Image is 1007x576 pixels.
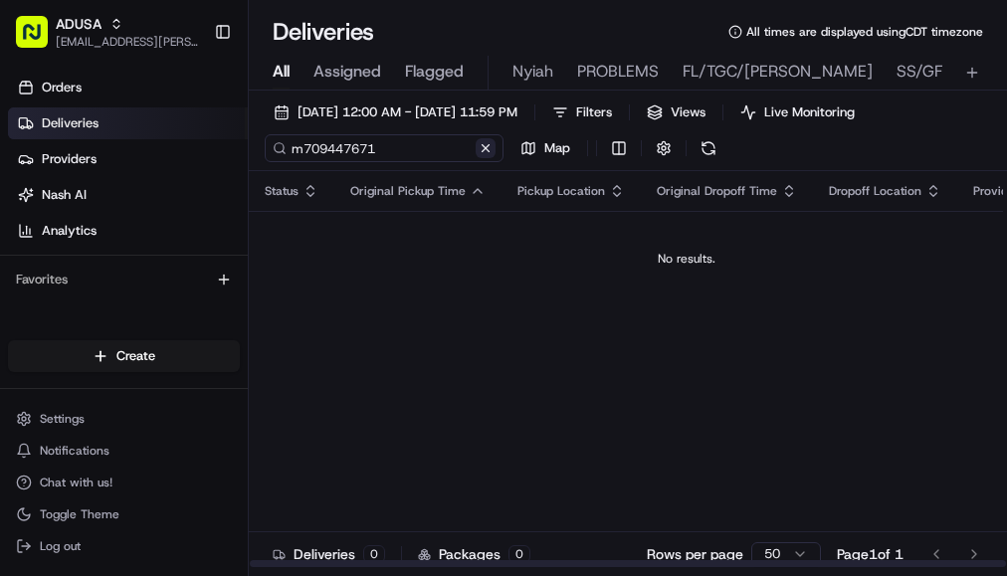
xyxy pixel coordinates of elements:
button: Toggle Theme [8,500,240,528]
button: [EMAIL_ADDRESS][PERSON_NAME][DOMAIN_NAME] [56,34,198,50]
div: 💻 [168,290,184,306]
img: Nash [20,20,60,60]
p: Rows per page [647,544,743,564]
span: Knowledge Base [40,288,152,308]
span: Filters [576,103,612,121]
div: Packages [418,544,530,564]
button: Map [511,134,579,162]
span: Status [265,183,299,199]
span: Original Pickup Time [350,183,466,199]
span: Views [671,103,705,121]
button: Settings [8,405,240,433]
span: All [273,60,290,84]
span: All times are displayed using CDT timezone [746,24,983,40]
a: 📗Knowledge Base [12,281,160,316]
div: Page 1 of 1 [837,544,904,564]
span: Orders [42,79,82,96]
span: API Documentation [188,288,319,308]
span: FL/TGC/[PERSON_NAME] [683,60,873,84]
input: Type to search [265,134,503,162]
span: Flagged [405,60,464,84]
button: Start new chat [338,196,362,220]
div: We're available if you need us! [68,210,252,226]
span: Chat with us! [40,475,112,490]
button: ADUSA [56,14,101,34]
a: Orders [8,72,248,103]
span: Log out [40,538,81,554]
span: Settings [40,411,85,427]
span: Live Monitoring [764,103,855,121]
button: Live Monitoring [731,98,864,126]
a: Powered byPylon [140,336,241,352]
input: Clear [52,128,328,149]
span: Dropoff Location [829,183,921,199]
h1: Deliveries [273,16,374,48]
a: Nash AI [8,179,248,211]
div: Deliveries [273,544,385,564]
span: Assigned [313,60,381,84]
a: 💻API Documentation [160,281,327,316]
button: Refresh [695,134,722,162]
div: 0 [363,545,385,563]
span: Pickup Location [517,183,605,199]
span: SS/GF [897,60,942,84]
span: Create [116,347,155,365]
span: [DATE] 12:00 AM - [DATE] 11:59 PM [298,103,517,121]
div: 0 [508,545,530,563]
span: Toggle Theme [40,506,119,522]
span: Nyiah [512,60,553,84]
span: PROBLEMS [577,60,659,84]
span: Notifications [40,443,109,459]
a: Deliveries [8,107,248,139]
button: ADUSA[EMAIL_ADDRESS][PERSON_NAME][DOMAIN_NAME] [8,8,206,56]
button: Notifications [8,437,240,465]
a: Analytics [8,215,248,247]
button: Views [638,98,714,126]
button: [DATE] 12:00 AM - [DATE] 11:59 PM [265,98,526,126]
span: Original Dropoff Time [657,183,777,199]
a: Providers [8,143,248,175]
button: Create [8,340,240,372]
button: Log out [8,532,240,560]
button: Chat with us! [8,469,240,496]
span: Deliveries [42,114,99,132]
span: Analytics [42,222,97,240]
div: Favorites [8,264,240,295]
div: 📗 [20,290,36,306]
span: Nash AI [42,186,87,204]
img: 1736555255976-a54dd68f-1ca7-489b-9aae-adbdc363a1c4 [20,190,56,226]
span: Pylon [198,337,241,352]
div: Start new chat [68,190,326,210]
button: Filters [543,98,621,126]
span: Providers [42,150,97,168]
span: Map [544,139,570,157]
p: Welcome 👋 [20,80,362,111]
